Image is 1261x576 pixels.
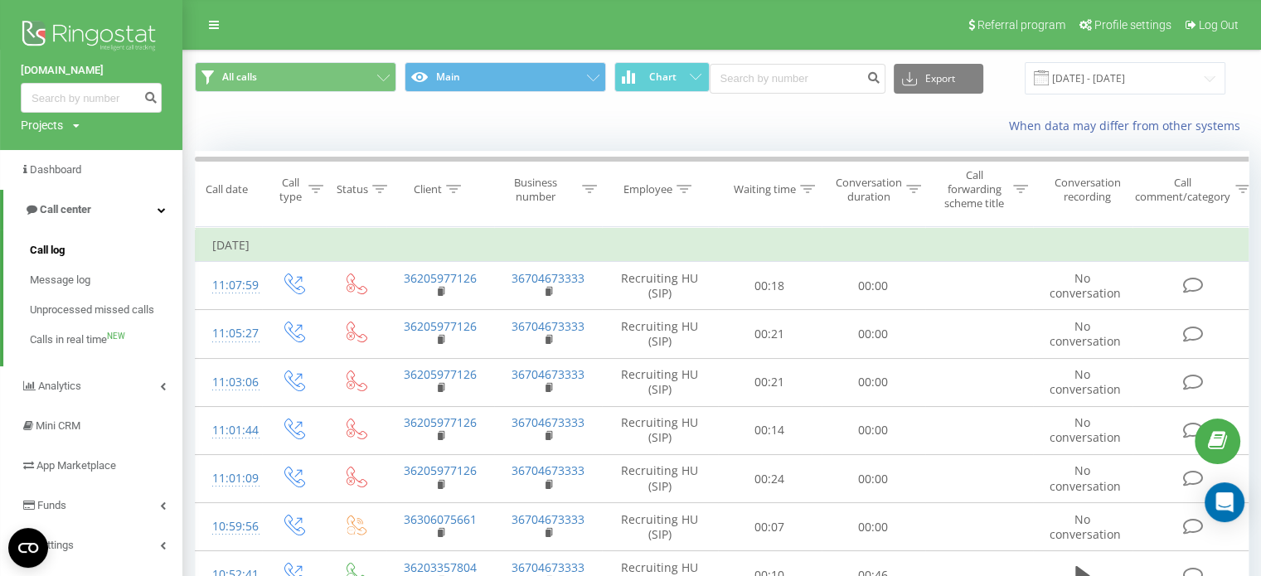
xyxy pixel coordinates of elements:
div: Employee [623,182,672,196]
td: 00:14 [718,406,822,454]
a: 36704673333 [512,366,584,382]
button: Export [894,64,983,94]
span: Calls in real time [30,332,107,348]
td: 00:24 [718,455,822,503]
span: No conversation [1050,366,1121,397]
a: 36704673333 [512,318,584,334]
td: [DATE] [196,229,1257,262]
div: 11:03:06 [212,366,245,399]
div: Conversation recording [1047,176,1128,204]
td: Recruiting HU (SIP) [602,503,718,551]
div: 10:59:56 [212,511,245,543]
td: 00:00 [822,358,925,406]
span: Dashboard [30,163,81,176]
div: Call forwarding scheme title [939,168,1009,211]
input: Search by number [710,64,885,94]
a: Unprocessed missed calls [30,295,182,325]
div: Open Intercom Messenger [1205,482,1244,522]
a: Call center [3,190,182,230]
button: Chart [614,62,710,92]
a: 36306075661 [404,511,477,527]
span: All calls [222,70,257,84]
div: 11:01:44 [212,414,245,447]
a: 36704673333 [512,559,584,575]
td: 00:21 [718,310,822,358]
span: Funds [37,499,66,511]
td: 00:21 [718,358,822,406]
a: 36205977126 [404,366,477,382]
span: Analytics [38,380,81,392]
span: Message log [30,272,90,288]
button: Open CMP widget [8,528,48,568]
td: 00:18 [718,262,822,310]
div: Call date [206,182,248,196]
div: 11:01:09 [212,462,245,495]
div: Business number [494,176,579,204]
span: No conversation [1050,511,1121,542]
button: All calls [195,62,396,92]
span: Settings [35,539,74,551]
td: 00:07 [718,503,822,551]
a: 36704673333 [512,511,584,527]
td: 00:00 [822,262,925,310]
div: 11:07:59 [212,269,245,302]
span: Chart [649,71,677,83]
span: No conversation [1050,270,1121,301]
span: Call center [40,203,91,215]
a: 36704673333 [512,414,584,430]
span: No conversation [1050,318,1121,349]
td: 00:00 [822,310,925,358]
div: Call type [276,176,304,204]
td: Recruiting HU (SIP) [602,262,718,310]
td: Recruiting HU (SIP) [602,358,718,406]
td: Recruiting HU (SIP) [602,455,718,503]
a: Call log [30,235,182,265]
span: Unprocessed missed calls [30,302,154,318]
a: 36704673333 [512,462,584,478]
div: Projects [21,117,63,133]
div: 11:05:27 [212,317,245,350]
span: Log Out [1199,18,1239,31]
span: No conversation [1050,414,1121,445]
a: Message log [30,265,182,295]
a: 36203357804 [404,559,477,575]
div: Waiting time [734,182,796,196]
td: 00:00 [822,455,925,503]
img: Ringostat logo [21,17,162,58]
td: 00:00 [822,503,925,551]
button: Main [405,62,606,92]
a: 36205977126 [404,270,477,286]
a: Calls in real timeNEW [30,325,182,355]
a: When data may differ from other systems [1009,118,1249,133]
span: Mini CRM [36,419,80,432]
td: 00:00 [822,406,925,454]
a: 36704673333 [512,270,584,286]
span: No conversation [1050,462,1121,493]
td: Recruiting HU (SIP) [602,310,718,358]
a: 36205977126 [404,318,477,334]
div: Client [414,182,442,196]
span: App Marketplace [36,459,116,472]
input: Search by number [21,83,162,113]
a: [DOMAIN_NAME] [21,62,162,79]
span: Profile settings [1094,18,1171,31]
span: Call log [30,242,65,259]
td: Recruiting HU (SIP) [602,406,718,454]
a: 36205977126 [404,462,477,478]
span: Referral program [977,18,1065,31]
div: Call comment/category [1134,176,1231,204]
a: 36205977126 [404,414,477,430]
div: Conversation duration [836,176,902,204]
div: Status [337,182,368,196]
